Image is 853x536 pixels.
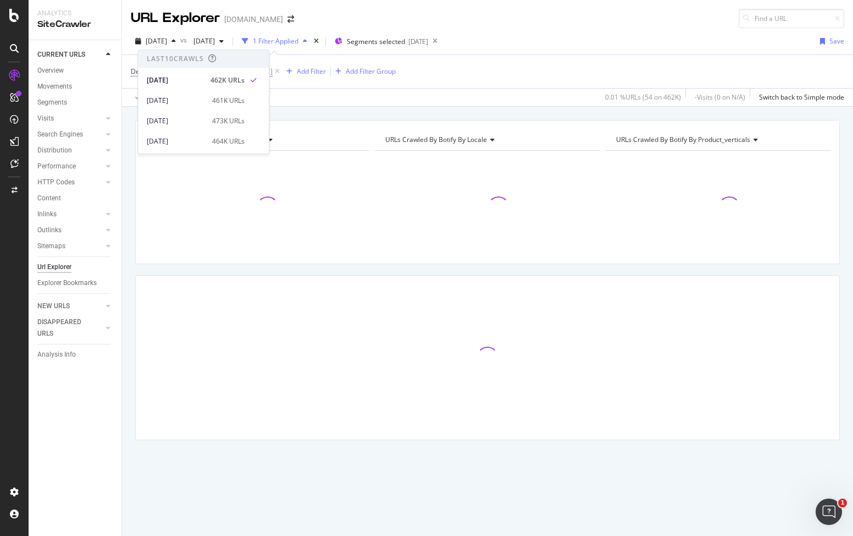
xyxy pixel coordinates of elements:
[212,116,245,126] div: 473K URLs
[212,136,245,146] div: 464K URLs
[37,145,103,156] a: Distribution
[331,65,396,78] button: Add Filter Group
[37,349,76,360] div: Analysis Info
[37,113,103,124] a: Visits
[131,89,163,106] button: Apply
[253,36,298,46] div: 1 Filter Applied
[614,131,821,149] h4: URLs Crawled By Botify By product_verticals
[37,209,103,220] a: Inlinks
[37,316,103,340] a: DISAPPEARED URLS
[616,135,750,144] span: URLs Crawled By Botify By product_verticals
[37,49,103,61] a: CURRENT URLS
[37,161,103,172] a: Performance
[37,300,70,312] div: NEW URLS
[37,349,114,360] a: Analysis Info
[347,37,405,46] span: Segments selected
[739,9,844,28] input: Find a URL
[37,193,61,204] div: Content
[37,97,67,108] div: Segments
[147,136,206,146] div: [DATE]
[408,37,428,46] div: [DATE]
[759,92,844,102] div: Switch back to Simple mode
[147,96,206,106] div: [DATE]
[37,261,71,273] div: Url Explorer
[37,300,103,312] a: NEW URLS
[37,225,62,236] div: Outlinks
[755,89,844,106] button: Switch back to Simple mode
[37,81,72,92] div: Movements
[189,36,215,46] span: 2025 Sep. 7th
[146,36,167,46] span: 2025 Sep. 28th
[147,75,204,85] div: [DATE]
[838,499,847,507] span: 1
[37,316,93,340] div: DISAPPEARED URLS
[37,65,114,76] a: Overview
[695,92,745,102] div: - Visits ( 0 on N/A )
[37,129,103,140] a: Search Engines
[180,35,189,45] span: vs
[816,32,844,50] button: Save
[37,193,114,204] a: Content
[37,81,114,92] a: Movements
[37,113,54,124] div: Visits
[37,177,103,188] a: HTTP Codes
[131,32,180,50] button: [DATE]
[131,9,220,28] div: URL Explorer
[37,177,75,188] div: HTTP Codes
[212,96,245,106] div: 461K URLs
[131,67,196,76] span: Destination - Full URL
[346,67,396,76] div: Add Filter Group
[605,92,681,102] div: 0.01 % URLs ( 54 on 462K )
[37,225,103,236] a: Outlinks
[385,135,487,144] span: URLs Crawled By Botify By locale
[37,49,85,61] div: CURRENT URLS
[37,9,113,18] div: Analytics
[37,240,65,252] div: Sitemaps
[147,116,206,126] div: [DATE]
[37,97,114,108] a: Segments
[37,261,114,273] a: Url Explorer
[211,75,245,85] div: 462K URLs
[816,499,842,525] iframe: Intercom live chat
[37,240,103,252] a: Sitemaps
[312,36,321,47] div: times
[37,277,114,289] a: Explorer Bookmarks
[37,65,64,76] div: Overview
[37,209,57,220] div: Inlinks
[224,14,283,25] div: [DOMAIN_NAME]
[330,32,428,50] button: Segments selected[DATE]
[829,36,844,46] div: Save
[297,67,326,76] div: Add Filter
[282,65,326,78] button: Add Filter
[37,129,83,140] div: Search Engines
[147,54,204,64] div: Last 10 Crawls
[37,18,113,31] div: SiteCrawler
[37,161,76,172] div: Performance
[189,32,228,50] button: [DATE]
[383,131,590,149] h4: URLs Crawled By Botify By locale
[237,32,312,50] button: 1 Filter Applied
[287,15,294,23] div: arrow-right-arrow-left
[37,145,72,156] div: Distribution
[37,277,97,289] div: Explorer Bookmarks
